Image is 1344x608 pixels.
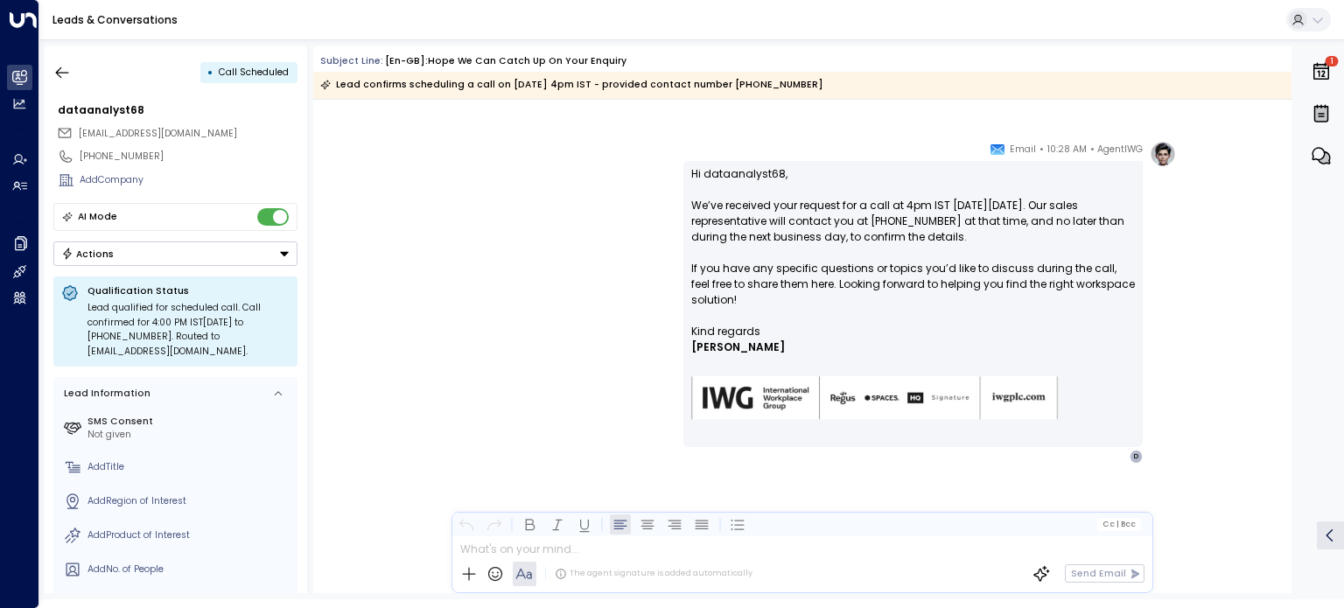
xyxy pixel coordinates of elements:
[1097,518,1141,530] button: Cc|Bcc
[78,208,117,226] div: AI Mode
[691,324,760,339] span: Kind regards
[320,54,383,67] span: Subject Line:
[1116,520,1118,528] span: |
[87,428,292,442] div: Not given
[53,241,297,266] div: Button group with a nested menu
[80,150,297,164] div: [PHONE_NUMBER]
[1010,141,1036,158] span: Email
[87,460,292,474] div: AddTitle
[61,248,115,260] div: Actions
[79,127,237,141] span: dataanalyst68@proton.me
[87,494,292,508] div: AddRegion of Interest
[58,102,297,118] div: dataanalyst68
[219,66,289,79] span: Call Scheduled
[1306,52,1336,91] button: 1
[1326,56,1339,66] span: 1
[87,563,292,577] div: AddNo. of People
[1102,520,1136,528] span: Cc Bcc
[456,514,477,535] button: Undo
[691,324,1135,442] div: Signature
[1150,141,1176,167] img: profile-logo.png
[691,166,1135,324] p: Hi dataanalyst68, We’ve received your request for a call at 4pm IST [DATE][DATE]. Our sales repre...
[207,60,213,84] div: •
[59,387,150,401] div: Lead Information
[691,376,1059,421] img: AIorK4zU2Kz5WUNqa9ifSKC9jFH1hjwenjvh85X70KBOPduETvkeZu4OqG8oPuqbwvp3xfXcMQJCRtwYb-SG
[1039,141,1044,158] span: •
[87,284,290,297] p: Qualification Status
[483,514,504,535] button: Redo
[555,568,752,580] div: The agent signature is added automatically
[1090,141,1095,158] span: •
[1130,450,1144,464] div: D
[53,241,297,266] button: Actions
[87,415,292,429] label: SMS Consent
[79,127,237,140] span: [EMAIL_ADDRESS][DOMAIN_NAME]
[1047,141,1087,158] span: 10:28 AM
[385,54,626,68] div: [en-GB]:Hope we can catch up on your enquiry
[87,528,292,542] div: AddProduct of Interest
[1097,141,1143,158] span: AgentIWG
[80,173,297,187] div: AddCompany
[691,339,785,355] span: [PERSON_NAME]
[320,76,823,94] div: Lead confirms scheduling a call on [DATE] 4pm IST - provided contact number [PHONE_NUMBER]
[87,301,290,359] div: Lead qualified for scheduled call. Call confirmed for 4:00 PM IST[DATE] to [PHONE_NUMBER]. Routed...
[52,12,178,27] a: Leads & Conversations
